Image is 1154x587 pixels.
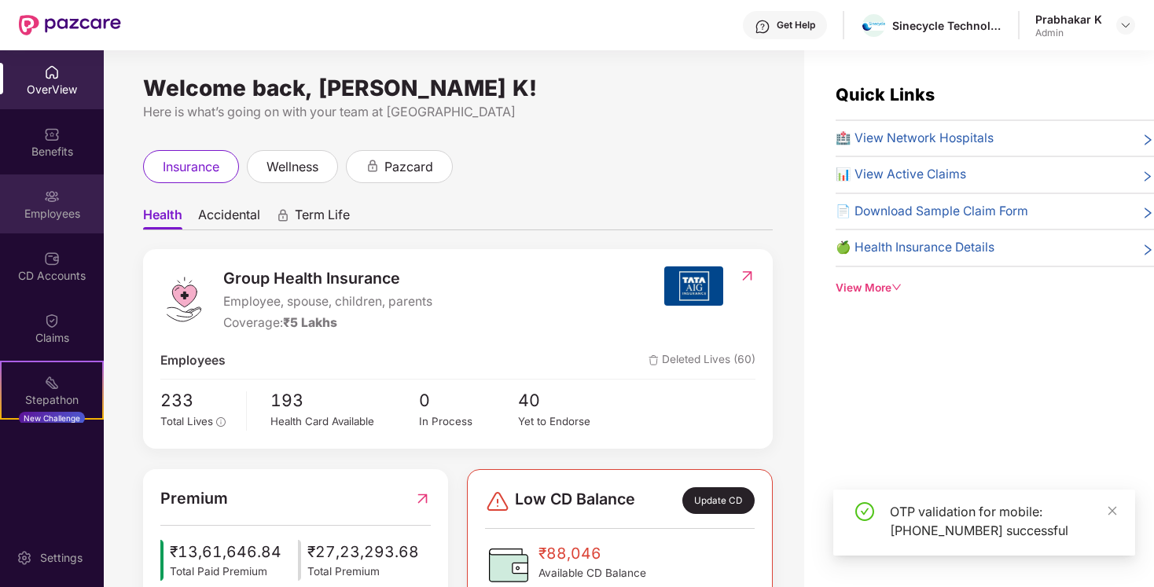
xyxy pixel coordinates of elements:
[485,489,510,514] img: svg+xml;base64,PHN2ZyBpZD0iRGFuZ2VyLTMyeDMyIiB4bWxucz0iaHR0cDovL3d3dy53My5vcmcvMjAwMC9zdmciIHdpZH...
[143,82,773,94] div: Welcome back, [PERSON_NAME] K!
[198,207,260,229] span: Accidental
[223,292,432,312] span: Employee, spouse, children, parents
[160,486,228,511] span: Premium
[419,413,518,430] div: In Process
[19,15,121,35] img: New Pazcare Logo
[384,157,433,177] span: pazcard
[890,502,1116,540] div: OTP validation for mobile: [PHONE_NUMBER] successful
[892,18,1002,33] div: Sinecycle Technologies Private Limited
[1141,132,1154,149] span: right
[35,550,87,566] div: Settings
[862,22,885,31] img: WhatsApp%20Image%202022-01-05%20at%2010.39.54%20AM.jpeg
[160,387,235,414] span: 233
[270,413,419,430] div: Health Card Available
[836,280,1154,296] div: View More
[855,502,874,521] span: check-circle
[366,159,380,173] div: animation
[160,540,164,581] img: icon
[538,565,646,581] span: Available CD Balance
[836,129,994,149] span: 🏥 View Network Hospitals
[1119,19,1132,31] img: svg+xml;base64,PHN2ZyBpZD0iRHJvcGRvd24tMzJ4MzIiIHhtbG5zPSJodHRwOi8vd3d3LnczLm9yZy8yMDAwL3N2ZyIgd2...
[143,102,773,122] div: Here is what’s going on with your team at [GEOGRAPHIC_DATA]
[1107,505,1118,516] span: close
[216,417,226,427] span: info-circle
[17,550,32,566] img: svg+xml;base64,PHN2ZyBpZD0iU2V0dGluZy0yMHgyMCIgeG1sbnM9Imh0dHA6Ly93d3cudzMub3JnLzIwMDAvc3ZnIiB3aW...
[836,202,1028,222] span: 📄 Download Sample Claim Form
[836,165,966,185] span: 📊 View Active Claims
[2,392,102,408] div: Stepathon
[44,127,60,142] img: svg+xml;base64,PHN2ZyBpZD0iQmVuZWZpdHMiIHhtbG5zPSJodHRwOi8vd3d3LnczLm9yZy8yMDAwL3N2ZyIgd2lkdGg9Ij...
[44,313,60,328] img: svg+xml;base64,PHN2ZyBpZD0iQ2xhaW0iIHhtbG5zPSJodHRwOi8vd3d3LnczLm9yZy8yMDAwL3N2ZyIgd2lkdGg9IjIwIi...
[19,412,85,424] div: New Challenge
[307,540,419,563] span: ₹27,23,293.68
[160,351,226,371] span: Employees
[266,157,318,177] span: wellness
[419,387,518,414] span: 0
[836,84,935,105] span: Quick Links
[223,266,432,291] span: Group Health Insurance
[44,375,60,391] img: svg+xml;base64,PHN2ZyB4bWxucz0iaHR0cDovL3d3dy53My5vcmcvMjAwMC9zdmciIHdpZHRoPSIyMSIgaGVpZ2h0PSIyMC...
[1035,27,1102,39] div: Admin
[518,413,617,430] div: Yet to Endorse
[270,387,419,414] span: 193
[44,64,60,80] img: svg+xml;base64,PHN2ZyBpZD0iSG9tZSIgeG1sbnM9Imh0dHA6Ly93d3cudzMub3JnLzIwMDAvc3ZnIiB3aWR0aD0iMjAiIG...
[664,266,723,306] img: insurerIcon
[307,563,419,580] span: Total Premium
[649,351,755,371] span: Deleted Lives (60)
[649,355,659,365] img: deleteIcon
[298,540,301,581] img: icon
[163,157,219,177] span: insurance
[739,268,755,284] img: RedirectIcon
[44,251,60,266] img: svg+xml;base64,PHN2ZyBpZD0iQ0RfQWNjb3VudHMiIGRhdGEtbmFtZT0iQ0QgQWNjb3VudHMiIHhtbG5zPSJodHRwOi8vd3...
[682,487,755,514] div: Update CD
[414,486,431,511] img: RedirectIcon
[891,282,902,293] span: down
[1141,168,1154,185] span: right
[44,189,60,204] img: svg+xml;base64,PHN2ZyBpZD0iRW1wbG95ZWVzIiB4bWxucz0iaHR0cDovL3d3dy53My5vcmcvMjAwMC9zdmciIHdpZHRoPS...
[1035,12,1102,27] div: Prabhakar K
[1141,205,1154,222] span: right
[777,19,815,31] div: Get Help
[170,540,281,563] span: ₹13,61,646.84
[295,207,350,229] span: Term Life
[755,19,770,35] img: svg+xml;base64,PHN2ZyBpZD0iSGVscC0zMngzMiIgeG1sbnM9Imh0dHA6Ly93d3cudzMub3JnLzIwMDAvc3ZnIiB3aWR0aD...
[283,315,337,330] span: ₹5 Lakhs
[223,314,432,333] div: Coverage:
[1141,241,1154,258] span: right
[538,541,646,565] span: ₹88,046
[143,207,182,229] span: Health
[170,563,281,580] span: Total Paid Premium
[160,276,208,323] img: logo
[518,387,617,414] span: 40
[160,415,213,427] span: Total Lives
[515,487,635,514] span: Low CD Balance
[276,208,290,222] div: animation
[836,238,994,258] span: 🍏 Health Insurance Details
